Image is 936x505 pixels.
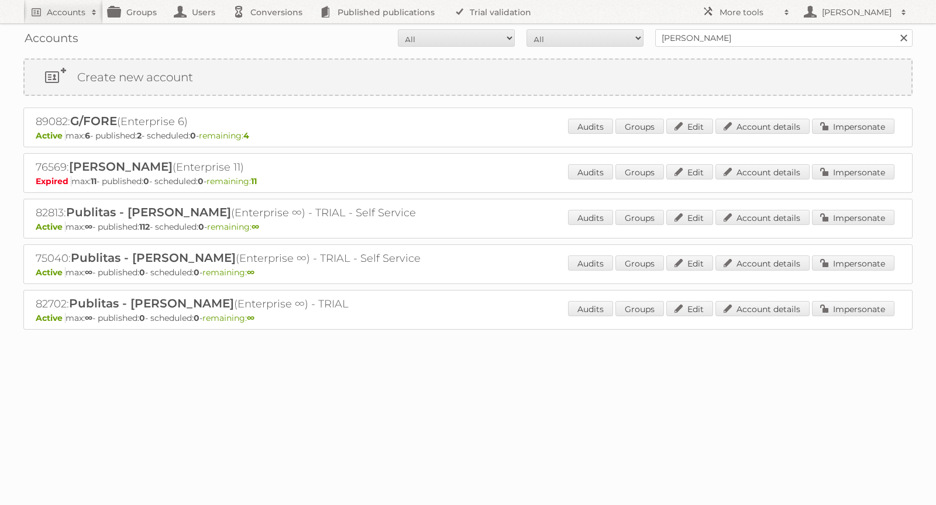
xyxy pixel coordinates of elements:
strong: 0 [190,130,196,141]
strong: ∞ [85,313,92,323]
strong: 0 [198,176,204,186]
strong: 0 [143,176,149,186]
h2: [PERSON_NAME] [819,6,895,18]
a: Audits [568,301,613,316]
span: Expired [36,176,71,186]
strong: 0 [139,267,145,278]
span: remaining: [202,313,254,323]
strong: 6 [85,130,90,141]
a: Impersonate [812,164,894,179]
span: remaining: [199,130,249,141]
span: remaining: [207,222,259,232]
strong: ∞ [85,222,92,232]
span: remaining: [202,267,254,278]
a: Audits [568,119,613,134]
a: Groups [615,255,664,271]
span: Active [36,130,66,141]
span: Publitas - [PERSON_NAME] [71,251,236,265]
a: Audits [568,164,613,179]
h2: Accounts [47,6,85,18]
strong: ∞ [252,222,259,232]
p: max: - published: - scheduled: - [36,176,900,186]
a: Groups [615,164,664,179]
span: Publitas - [PERSON_NAME] [69,296,234,310]
a: Audits [568,210,613,225]
span: Publitas - [PERSON_NAME] [66,205,231,219]
strong: 2 [137,130,142,141]
strong: 0 [198,222,204,232]
a: Groups [615,119,664,134]
a: Edit [666,255,713,271]
strong: ∞ [247,267,254,278]
a: Groups [615,301,664,316]
h2: 76569: (Enterprise 11) [36,160,445,175]
a: Account details [715,255,810,271]
a: Edit [666,210,713,225]
p: max: - published: - scheduled: - [36,130,900,141]
span: G/FORE [70,114,117,128]
span: remaining: [207,176,257,186]
strong: 0 [194,313,199,323]
strong: 112 [139,222,150,232]
h2: 82702: (Enterprise ∞) - TRIAL [36,296,445,312]
h2: 82813: (Enterprise ∞) - TRIAL - Self Service [36,205,445,220]
a: Edit [666,164,713,179]
p: max: - published: - scheduled: - [36,313,900,323]
p: max: - published: - scheduled: - [36,267,900,278]
p: max: - published: - scheduled: - [36,222,900,232]
a: Impersonate [812,255,894,271]
span: Active [36,313,66,323]
strong: 0 [194,267,199,278]
h2: 75040: (Enterprise ∞) - TRIAL - Self Service [36,251,445,266]
a: Account details [715,210,810,225]
strong: ∞ [85,267,92,278]
a: Create new account [25,60,911,95]
strong: 11 [251,176,257,186]
a: Groups [615,210,664,225]
h2: More tools [720,6,778,18]
a: Edit [666,119,713,134]
strong: 4 [243,130,249,141]
strong: 0 [139,313,145,323]
strong: ∞ [247,313,254,323]
span: Active [36,222,66,232]
a: Impersonate [812,301,894,316]
strong: 11 [91,176,97,186]
a: Edit [666,301,713,316]
a: Impersonate [812,210,894,225]
span: [PERSON_NAME] [69,160,173,174]
a: Audits [568,255,613,271]
h2: 89082: (Enterprise 6) [36,114,445,129]
a: Account details [715,164,810,179]
span: Active [36,267,66,278]
a: Account details [715,119,810,134]
a: Account details [715,301,810,316]
a: Impersonate [812,119,894,134]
